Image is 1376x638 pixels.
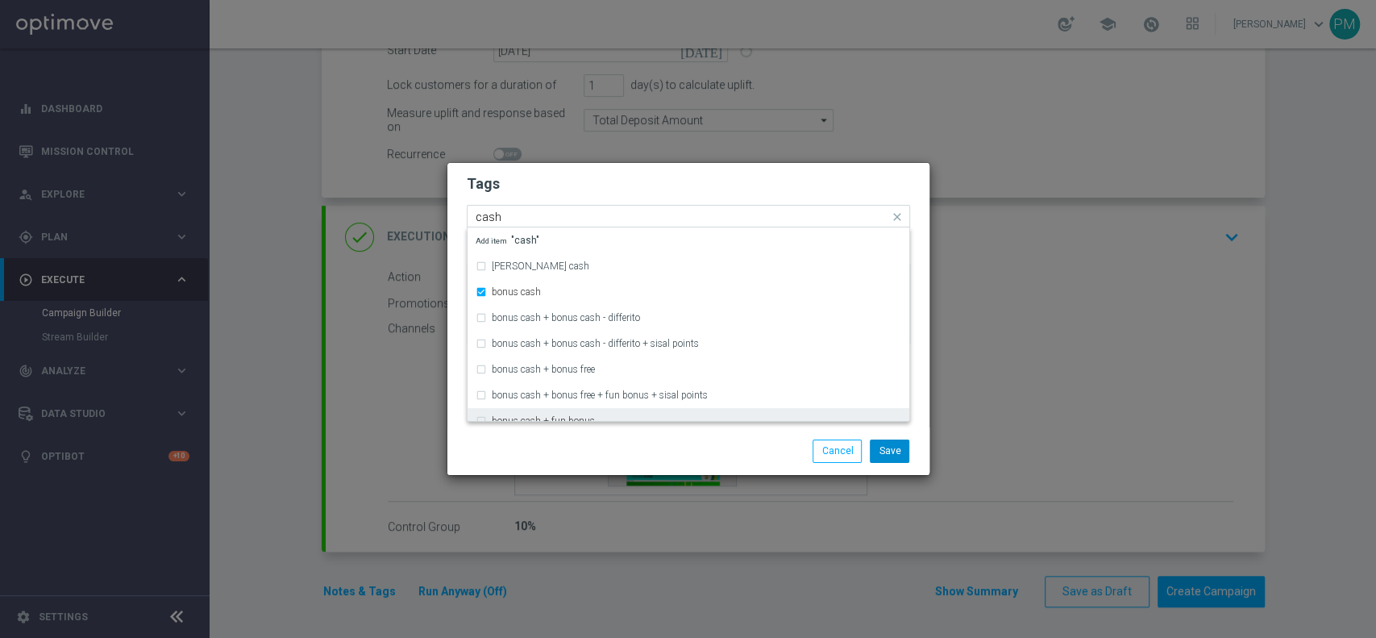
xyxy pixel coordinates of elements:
[476,382,901,408] div: bonus cash + bonus free + fun bonus + sisal points
[476,236,511,245] span: Add item
[492,365,595,374] label: bonus cash + bonus free
[870,440,909,462] button: Save
[476,357,901,382] div: bonus cash + bonus free
[492,261,589,271] label: [PERSON_NAME] cash
[467,205,910,227] ng-select: bonus cash, cross-selling, gaming, ricarica, talent + expert
[492,416,595,426] label: bonus cash + fun bonus
[476,331,901,357] div: bonus cash + bonus cash - differito + sisal points
[476,236,539,245] span: "cash"
[476,253,901,279] div: bonsu cash
[492,313,640,323] label: bonus cash + bonus cash - differito
[476,279,901,305] div: bonus cash
[467,227,910,422] ng-dropdown-panel: Options list
[467,174,910,194] h2: Tags
[492,287,541,297] label: bonus cash
[476,305,901,331] div: bonus cash + bonus cash - differito
[492,390,708,400] label: bonus cash + bonus free + fun bonus + sisal points
[476,408,901,434] div: bonus cash + fun bonus
[813,440,862,462] button: Cancel
[492,339,699,348] label: bonus cash + bonus cash - differito + sisal points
